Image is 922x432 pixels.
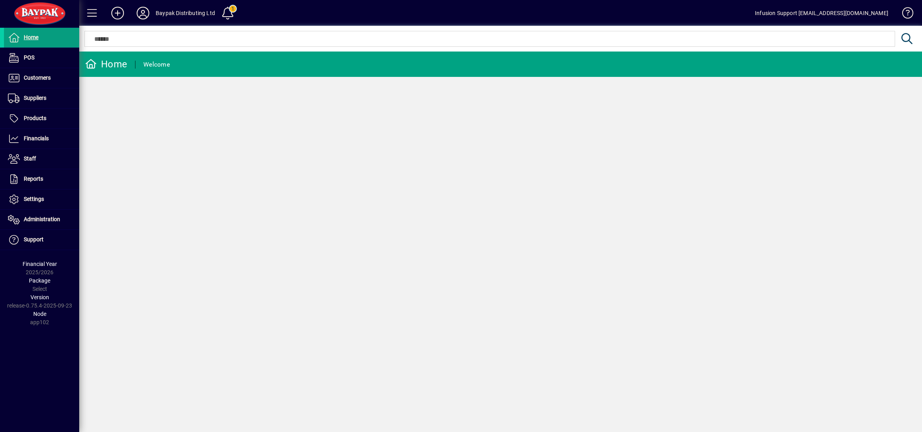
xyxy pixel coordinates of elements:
span: Settings [24,196,44,202]
span: Package [29,277,50,284]
span: Reports [24,176,43,182]
span: Support [24,236,44,243]
span: Version [30,294,49,300]
a: Financials [4,129,79,149]
a: Suppliers [4,88,79,108]
div: Home [85,58,127,71]
div: Welcome [143,58,170,71]
a: Settings [4,189,79,209]
span: Financial Year [23,261,57,267]
div: Infusion Support [EMAIL_ADDRESS][DOMAIN_NAME] [755,7,888,19]
a: Administration [4,210,79,229]
button: Profile [130,6,156,20]
a: Staff [4,149,79,169]
span: Products [24,115,46,121]
a: Reports [4,169,79,189]
div: Baypak Distributing Ltd [156,7,215,19]
a: Products [4,109,79,128]
span: Suppliers [24,95,46,101]
span: Node [33,311,46,317]
span: Customers [24,75,51,81]
a: POS [4,48,79,68]
a: Customers [4,68,79,88]
a: Support [4,230,79,250]
span: POS [24,54,34,61]
a: Knowledge Base [896,2,912,27]
span: Administration [24,216,60,222]
span: Home [24,34,38,40]
button: Add [105,6,130,20]
span: Financials [24,135,49,141]
span: Staff [24,155,36,162]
